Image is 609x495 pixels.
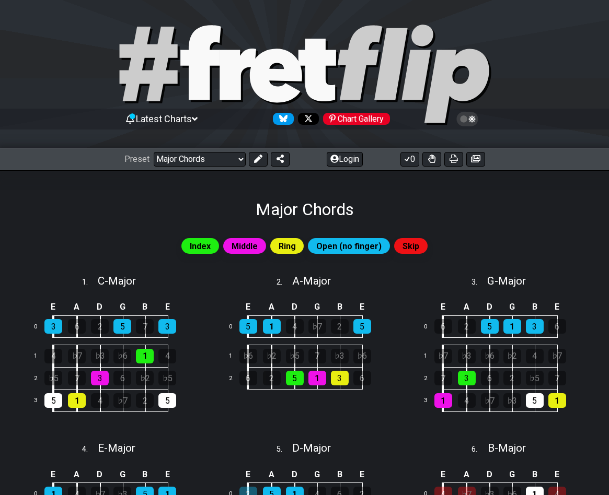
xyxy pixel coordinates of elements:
span: Ring [279,239,296,254]
td: 1 [418,345,443,368]
span: Open (no finger) [316,239,382,254]
td: 2 [418,367,443,390]
a: Follow #fretflip at Bluesky [269,113,294,125]
span: Preset [124,154,150,164]
div: 2 [91,319,109,334]
div: 6 [434,319,452,334]
div: ♭7 [548,349,566,363]
div: 3 [44,319,62,334]
div: 3 [91,371,109,385]
span: Latest Charts [136,113,192,124]
button: Toggle Dexterity for all fretkits [422,152,441,167]
a: #fretflip at Pinterest [319,113,390,125]
a: Follow #fretflip at X [294,113,319,125]
td: G [306,466,328,483]
div: 3 [331,371,349,385]
td: E [236,466,260,483]
button: Edit Preset [249,152,268,167]
td: E [41,466,65,483]
div: ♭2 [263,349,281,363]
div: 5 [239,319,257,334]
td: E [236,298,260,315]
td: 1 [223,345,248,368]
div: 1 [263,319,281,334]
div: 3 [158,319,176,334]
button: Create image [466,152,485,167]
div: 5 [353,319,371,334]
td: G [111,466,134,483]
div: 5 [113,319,131,334]
div: 2 [136,393,154,408]
span: 4 . [82,444,98,455]
div: 5 [526,393,544,408]
td: A [260,466,283,483]
button: Print [444,152,463,167]
td: 3 [418,390,443,412]
td: G [306,298,328,315]
div: ♭5 [158,371,176,385]
button: Login [327,152,363,167]
div: 6 [113,371,131,385]
td: 3 [28,390,53,412]
div: 6 [481,371,499,385]
div: ♭6 [239,349,257,363]
div: ♭7 [434,349,452,363]
div: 5 [481,319,499,334]
td: 0 [418,315,443,338]
select: Preset [154,152,246,167]
div: 2 [331,319,349,334]
td: E [41,298,65,315]
td: E [546,298,568,315]
div: 1 [136,349,154,363]
div: ♭3 [91,349,109,363]
div: 6 [548,319,566,334]
div: 5 [44,393,62,408]
span: E - Major [98,442,135,454]
div: 1 [434,393,452,408]
div: 1 [548,393,566,408]
div: 7 [136,319,154,334]
span: B - Major [488,442,526,454]
td: A [65,466,89,483]
div: 4 [44,349,62,363]
td: D [88,298,111,315]
td: G [501,298,523,315]
div: 6 [353,371,371,385]
div: 7 [308,349,326,363]
div: ♭3 [458,349,476,363]
div: 2 [503,371,521,385]
td: A [260,298,283,315]
td: G [501,466,523,483]
td: A [455,298,478,315]
div: 6 [239,371,257,385]
td: 2 [223,367,248,390]
div: ♭7 [68,349,86,363]
td: B [523,298,546,315]
td: E [156,466,179,483]
div: ♭7 [481,393,499,408]
div: 6 [68,319,86,334]
span: 3 . [472,277,487,288]
div: 1 [68,393,86,408]
span: D - Major [292,442,331,454]
div: ♭6 [353,349,371,363]
td: D [478,298,501,315]
td: B [134,466,156,483]
td: B [134,298,156,315]
td: E [351,298,373,315]
div: ♭5 [286,349,304,363]
div: 3 [458,371,476,385]
div: ♭2 [503,349,521,363]
td: E [431,298,455,315]
div: 2 [263,371,281,385]
td: D [88,466,111,483]
td: D [478,466,501,483]
div: 4 [286,319,304,334]
span: A - Major [292,275,331,287]
div: ♭5 [526,371,544,385]
div: 4 [526,349,544,363]
div: ♭5 [44,371,62,385]
button: Share Preset [271,152,290,167]
td: E [546,466,568,483]
span: 6 . [472,444,487,455]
